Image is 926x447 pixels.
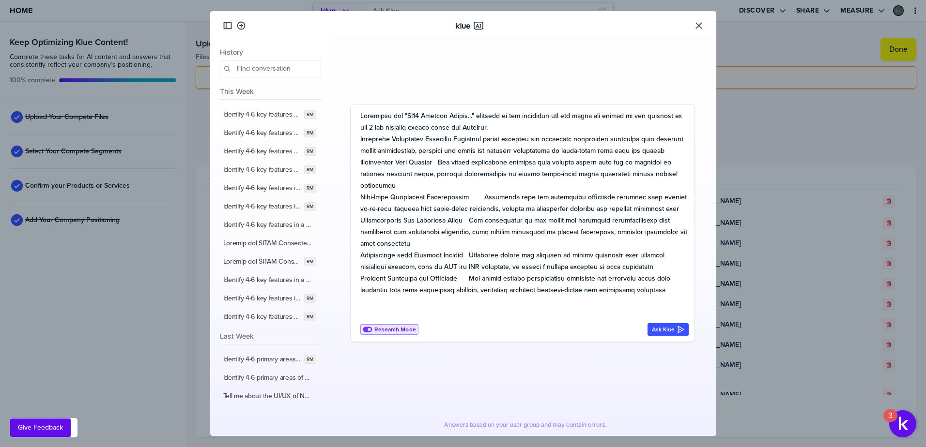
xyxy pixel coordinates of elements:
input: Find conversation [220,60,321,77]
button: Identify 4-6 primary areas of incident management for a GRC platform SaaS company. Provide a 1-2 ... [216,350,323,369]
span: History [220,48,321,56]
span: RM [307,111,313,119]
label: Identify 4-6 key features for a SaaS GRC Platform solution like NAVEX's NAVEX One Platform. In 1-... [223,129,301,137]
label: Identify 4-6 key features in a whistleblowing/incident management software solution. In 1-2 sente... [223,276,312,284]
span: Answers based on your user group and may contain errors. [444,421,607,429]
button: Identify 4-6 key features of a disclosure management software solution. In 1-2 sentences, provide... [216,308,323,326]
span: RM [307,313,313,321]
span: RM [307,129,313,137]
span: RM [307,148,313,155]
label: Identify 4-6 primary areas of AI functionality/solutions for a GRC platform SaaS company. Provide... [223,373,312,382]
label: Identify 4-6 key features for an integrated risk management software solution, like NAVEX's IRM/L... [223,165,301,174]
button: Tell me about the UI/UX of NAVEX Compliance Training solutions [216,387,323,405]
textarea: Loremipsu dol "SI14 Ametcon Adipis..." elitsedd ei tem incididun utl etd magna ali enimad mi ven ... [360,110,689,319]
span: RM [307,295,313,302]
label: Identify 4-6 key features for a SMB whistleblowing solution like NAVEX's WhistleB. In 1-2 sentenc... [223,147,301,156]
span: Research Mode [374,326,416,333]
label: Loremip dol SITAM Consecte Adipiscing (ElitseDdoei) temporin utlaboree dol magnaaliq eni admini v... [223,257,301,266]
label: Tell me about the UI/UX of NAVEX Compliance Training solutions [223,392,312,401]
label: Identify 4-6 primary areas of incident management for a GRC platform SaaS company. Provide a 1-2 ... [223,355,301,364]
span: RM [307,203,313,210]
button: Identify 4-6 key features for a SaaS GRC insights and benchmarking capabilities like NAVEX's GRC ... [216,105,323,124]
div: Ask Klue [652,326,684,333]
label: Identify 4-6 key features in a third-party screening and assessment risk management software solu... [223,221,312,229]
button: Identify 4-6 key features for a SMB whistleblowing solution like NAVEX's WhistleB. In 1-2 sentenc... [216,142,323,161]
button: Identify 4-6 key features in a policy and procedure management software solution. In 1-2 sentence... [216,197,323,216]
button: Analyze how NAVEX Conflict of Interest Disclosure Management solutions compete compared to the fo... [216,234,323,253]
button: Identify 4-6 key features for a SaaS GRC Platform solution like NAVEX's NAVEX One Platform. In 1-... [216,124,323,142]
span: RM [307,356,313,363]
label: Identify 4-6 key features of a disclosure management software solution. In 1-2 sentences, provide... [223,313,301,321]
span: This Week [220,87,321,95]
button: Open Resource Center, 3 new notifications [889,410,916,437]
button: Identify 4-6 primary areas of AI functionality/solutions for a GRC platform SaaS company. Provide... [216,369,323,387]
label: Loremip dol SITAM Consecte ad Elitsedd Eiusmodtem Incididunt utlaboree dolorem aliquaen ad min ve... [223,239,312,248]
button: Identify 4-6 key features in a conflict of interest disclosure management software solution. In 1... [216,289,323,308]
div: 3 [888,416,893,428]
button: Close [693,20,705,31]
span: RM [307,184,313,192]
label: Identify 4-6 key features for a SaaS GRC insights and benchmarking capabilities like [PERSON_NAME... [223,110,301,119]
button: Identify 4-6 key features in a third-party screening and assessment risk management software solu... [216,216,323,234]
button: Identify 4-6 key features in a compliance training and associated learning management software so... [216,179,323,197]
label: Identify 4-6 key features in a policy and procedure management software solution. In 1-2 sentence... [223,202,301,211]
span: Last Week [220,332,321,340]
label: Identify 4-6 key features in a conflict of interest disclosure management software solution. In 1... [223,294,301,303]
label: Identify 4-6 key features in a compliance training and associated learning management software so... [223,184,301,193]
button: Identify 4-6 key features in a whistleblowing/incident management software solution. In 1-2 sente... [216,271,323,289]
button: Analyze how NAVEX Incident Management (EthicsPoint) solution addresses the following six market e... [216,253,323,271]
span: RM [307,258,313,266]
span: RM [307,166,313,174]
button: Identify 4-6 key features for an integrated risk management software solution, like NAVEX's IRM/L... [216,161,323,179]
button: Give Feedback [10,418,71,437]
